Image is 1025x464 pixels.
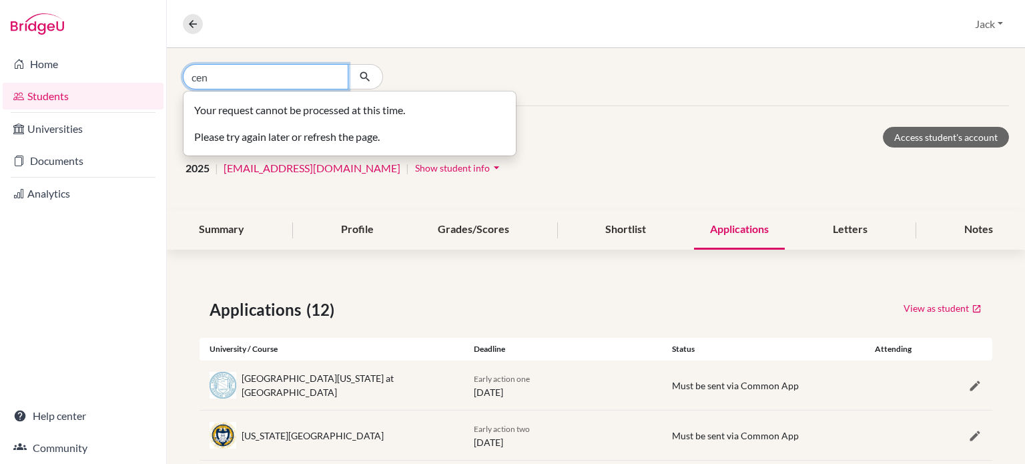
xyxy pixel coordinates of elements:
[242,371,454,399] div: [GEOGRAPHIC_DATA][US_STATE] at [GEOGRAPHIC_DATA]
[215,160,218,176] span: |
[186,160,210,176] span: 2025
[672,430,799,441] span: Must be sent via Common App
[183,210,260,250] div: Summary
[694,210,785,250] div: Applications
[589,210,662,250] div: Shortlist
[474,374,530,384] span: Early action one
[210,298,306,322] span: Applications
[3,148,163,174] a: Documents
[200,343,464,355] div: University / Course
[194,102,505,118] p: Your request cannot be processed at this time.
[464,343,662,355] div: Deadline
[415,162,490,174] span: Show student info
[3,51,163,77] a: Home
[817,210,884,250] div: Letters
[948,210,1009,250] div: Notes
[883,127,1009,148] a: Access student's account
[3,403,163,429] a: Help center
[210,422,236,449] img: us_gate_0sbr2r_j.jpeg
[242,429,384,443] div: [US_STATE][GEOGRAPHIC_DATA]
[860,343,926,355] div: Attending
[969,11,1009,37] button: Jack
[11,13,64,35] img: Bridge-U
[3,180,163,207] a: Analytics
[464,421,662,449] div: [DATE]
[903,298,982,318] a: View as student
[422,210,525,250] div: Grades/Scores
[183,64,348,89] input: Find student by name...
[3,115,163,142] a: Universities
[414,158,504,178] button: Show student infoarrow_drop_down
[224,160,400,176] a: [EMAIL_ADDRESS][DOMAIN_NAME]
[662,343,860,355] div: Status
[3,83,163,109] a: Students
[325,210,390,250] div: Profile
[406,160,409,176] span: |
[474,424,530,434] span: Early action two
[210,372,236,399] img: us_unc_avpbwz41.jpeg
[306,298,340,322] span: (12)
[194,129,505,145] p: Please try again later or refresh the page.
[672,380,799,391] span: Must be sent via Common App
[490,161,503,174] i: arrow_drop_down
[3,435,163,461] a: Community
[464,371,662,399] div: [DATE]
